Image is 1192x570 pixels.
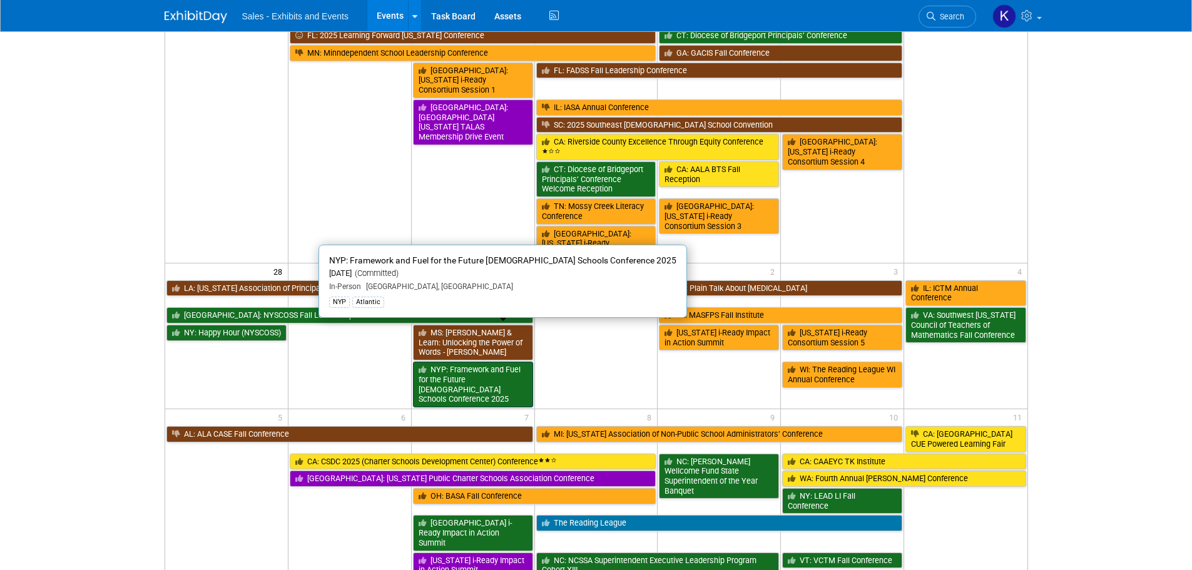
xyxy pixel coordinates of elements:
a: [US_STATE] i-Ready Consortium Session 5 [782,325,902,350]
span: 28 [272,263,288,279]
span: (Committed) [352,268,399,278]
a: WI: The Reading League WI Annual Conference [782,362,902,387]
a: VA: Southwest [US_STATE] Council of Teachers of Mathematics Fall Conference [905,307,1026,343]
a: GA: GACIS Fall Conference [659,45,902,61]
span: 2 [769,263,780,279]
a: CA: AALA BTS Fall Reception [659,161,779,187]
span: Search [935,12,964,21]
a: VT: VCTM Fall Conference [782,552,902,569]
a: FL: FADSS Fall Leadership Conference [536,63,903,79]
a: FL: 2025 Learning Forward [US_STATE] Conference [290,28,656,44]
a: AL: ALA CASE Fall Conference [166,426,533,442]
span: 6 [400,409,411,425]
a: NY: LEAD LI Fall Conference [782,488,902,514]
a: CA: Riverside County Excellence Through Equity Conference [536,134,780,160]
span: 9 [769,409,780,425]
a: [GEOGRAPHIC_DATA]: [US_STATE] Public Charter Schools Association Conference [290,471,656,487]
a: IL: ICTM Annual Conference [905,280,1026,306]
div: [DATE] [329,268,676,279]
a: [GEOGRAPHIC_DATA]: [US_STATE] i-Ready Consortium Session 4 [782,134,902,170]
a: [GEOGRAPHIC_DATA]: [GEOGRAPHIC_DATA][US_STATE] TALAS Membership Drive Event [413,99,533,145]
span: NYP: Framework and Fuel for the Future [DEMOGRAPHIC_DATA] Schools Conference 2025 [329,255,676,265]
a: NC: [PERSON_NAME] Wellcome Fund State Superintendent of the Year Banquet [659,454,779,499]
a: CA: CSDC 2025 (Charter Schools Development Center) Conference [290,454,656,470]
a: [GEOGRAPHIC_DATA]: NYSCOSS Fall Leadership Summit [166,307,533,323]
a: TN: Mossy Creek Literacy Conference [536,198,656,224]
span: Sales - Exhibits and Events [242,11,349,21]
span: [GEOGRAPHIC_DATA], [GEOGRAPHIC_DATA] [361,282,513,291]
a: NYP: Framework and Fuel for the Future [DEMOGRAPHIC_DATA] Schools Conference 2025 [413,362,533,407]
a: MI: MASFPS Fall Institute [659,307,902,323]
a: OH: BASA Fall Conference [413,488,656,504]
a: LA: Plain Talk About [MEDICAL_DATA] [659,280,902,297]
a: Search [919,6,976,28]
span: 8 [646,409,657,425]
a: IL: IASA Annual Conference [536,99,903,116]
span: 11 [1012,409,1027,425]
img: Kara Haven [992,4,1016,28]
a: WA: Fourth Annual [PERSON_NAME] Conference [782,471,1026,487]
a: CA: CAAEYC TK Institute [782,454,1026,470]
a: SC: 2025 Southeast [DEMOGRAPHIC_DATA] School Convention [536,117,903,133]
a: [GEOGRAPHIC_DATA]: [US_STATE] i-Ready Consortium Session 1 [413,63,533,98]
span: 3 [892,263,904,279]
a: [GEOGRAPHIC_DATA]: [US_STATE] i-Ready Consortium Session 3 [659,198,779,234]
a: NY: Happy Hour (NYSCOSS) [166,325,287,341]
a: [GEOGRAPHIC_DATA] i-Ready Impact in Action Summit [413,515,533,551]
a: CT: Diocese of Bridgeport Principals’ Conference Welcome Reception [536,161,656,197]
a: CT: Diocese of Bridgeport Principals’ Conference [659,28,902,44]
div: NYP [329,297,350,308]
img: ExhibitDay [165,11,227,23]
a: MI: [US_STATE] Association of Non-Public School Administrators’ Conference [536,426,903,442]
a: [GEOGRAPHIC_DATA]: [US_STATE] i-Ready Consortium Session 2 [536,226,656,262]
span: 10 [888,409,904,425]
a: MN: Minndependent School Leadership Conference [290,45,656,61]
a: [US_STATE] i-Ready Impact in Action Summit [659,325,779,350]
span: 4 [1016,263,1027,279]
div: Atlantic [352,297,384,308]
span: 7 [523,409,534,425]
a: MS: [PERSON_NAME] & Learn: Unlocking the Power of Words - [PERSON_NAME] [413,325,533,360]
a: The Reading League [536,515,903,531]
a: CA: [GEOGRAPHIC_DATA] CUE Powered Learning Fair [905,426,1026,452]
a: LA: [US_STATE] Association of Principals Annual Fall Administrators’ Conference [166,280,533,297]
span: 5 [277,409,288,425]
span: In-Person [329,282,361,291]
